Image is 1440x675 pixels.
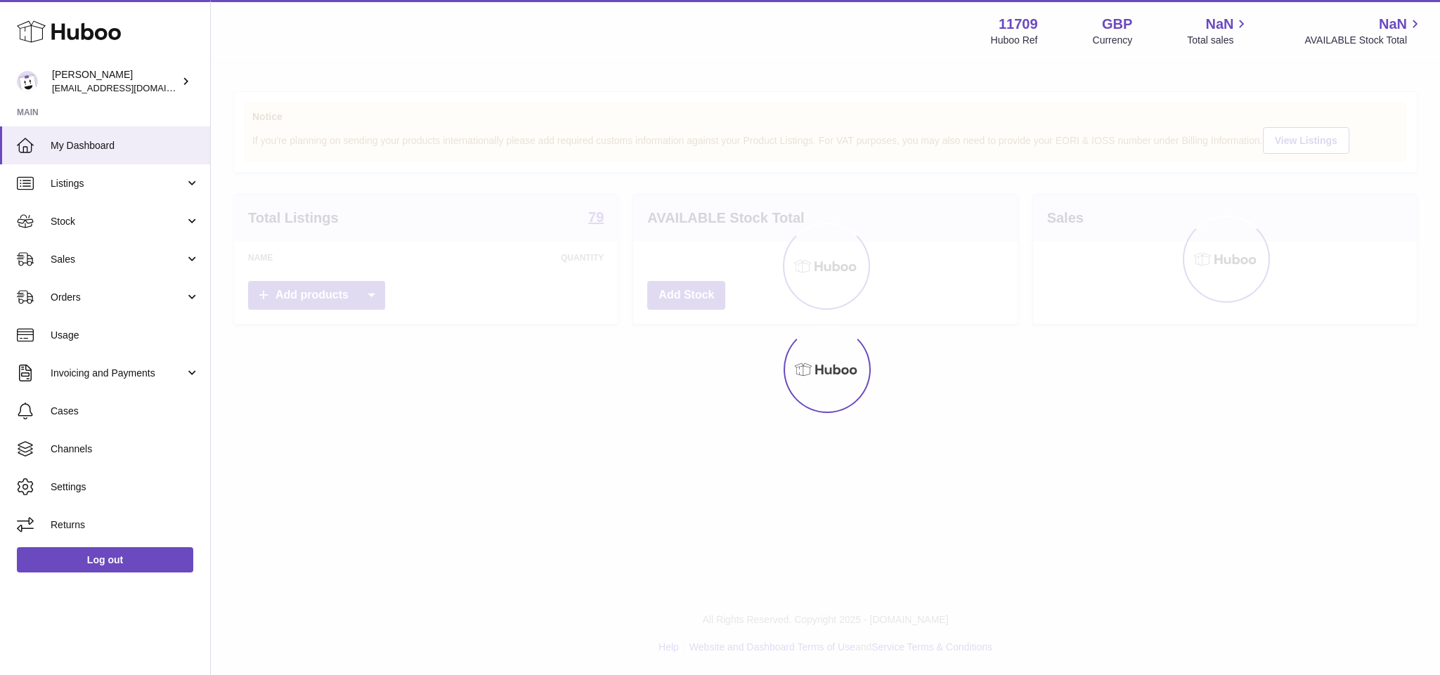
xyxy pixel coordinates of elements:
a: Log out [17,547,193,572]
span: AVAILABLE Stock Total [1304,34,1423,47]
span: Usage [51,329,200,342]
div: Huboo Ref [991,34,1038,47]
span: Channels [51,443,200,456]
span: Cases [51,405,200,418]
span: Invoicing and Payments [51,367,185,380]
span: Stock [51,215,185,228]
span: Orders [51,291,185,304]
span: [EMAIL_ADDRESS][DOMAIN_NAME] [52,82,207,93]
a: NaN AVAILABLE Stock Total [1304,15,1423,47]
img: admin@talkingpointcards.com [17,71,38,92]
span: NaN [1379,15,1407,34]
span: Settings [51,480,200,494]
strong: 11709 [999,15,1038,34]
div: [PERSON_NAME] [52,68,179,95]
strong: GBP [1102,15,1132,34]
span: Listings [51,177,185,190]
span: Total sales [1187,34,1250,47]
div: Currency [1093,34,1133,47]
span: Returns [51,518,200,532]
span: NaN [1205,15,1233,34]
span: Sales [51,253,185,266]
span: My Dashboard [51,139,200,152]
a: NaN Total sales [1187,15,1250,47]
